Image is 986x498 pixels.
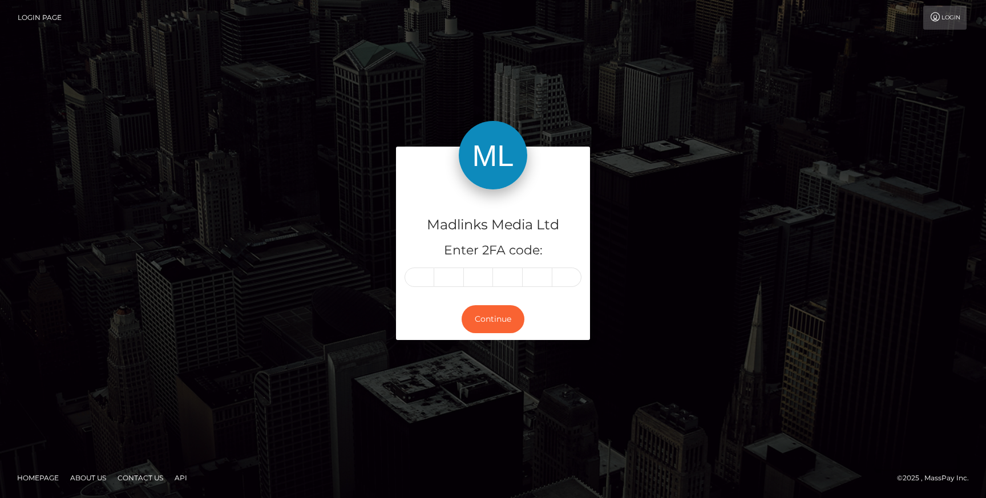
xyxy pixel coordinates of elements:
a: API [170,469,192,487]
a: Contact Us [113,469,168,487]
h5: Enter 2FA code: [405,242,581,260]
img: Madlinks Media Ltd [459,121,527,189]
a: Homepage [13,469,63,487]
button: Continue [462,305,524,333]
a: About Us [66,469,111,487]
h4: Madlinks Media Ltd [405,215,581,235]
a: Login Page [18,6,62,30]
div: © 2025 , MassPay Inc. [897,472,977,484]
a: Login [923,6,967,30]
